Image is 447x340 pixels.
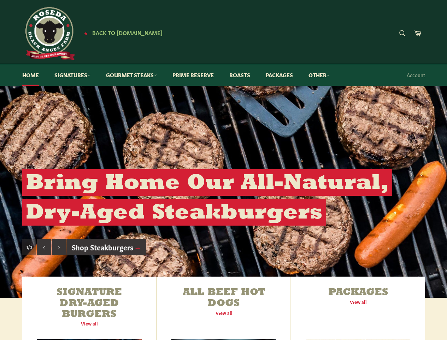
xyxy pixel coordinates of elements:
span: → [134,242,141,252]
span: Back to [DOMAIN_NAME] [92,29,163,36]
a: Prime Reserve [165,64,221,86]
button: Next slide [52,239,66,256]
a: ★ Back to [DOMAIN_NAME] [80,30,163,36]
a: Roasts [222,64,257,86]
a: Gourmet Steaks [99,64,164,86]
div: Slide 1, current [22,239,36,256]
a: Shop Steakburgers [66,239,147,256]
img: Roseda Beef [22,7,75,60]
a: Signatures [47,64,98,86]
a: Account [403,64,429,85]
span: 1/3 [27,244,32,250]
a: Home [15,64,46,86]
button: Previous slide [37,239,51,256]
a: Other [301,64,337,86]
h2: Bring Home Our All-Natural, Dry-Aged Steakburgers [22,169,392,226]
span: ★ [84,30,88,36]
a: Packages [259,64,300,86]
